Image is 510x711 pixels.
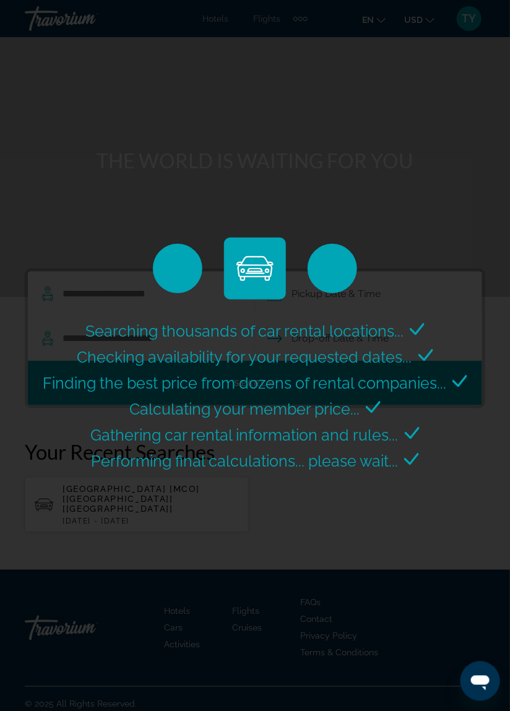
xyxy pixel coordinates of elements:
[129,400,360,418] span: Calculating your member price...
[91,426,399,444] span: Gathering car rental information and rules...
[43,374,446,392] span: Finding the best price from dozens of rental companies...
[91,452,398,470] span: Performing final calculations... please wait...
[77,348,412,366] span: Checking availability for your requested dates...
[85,322,404,340] span: Searching thousands of car rental locations...
[460,661,500,701] iframe: Button to launch messaging window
